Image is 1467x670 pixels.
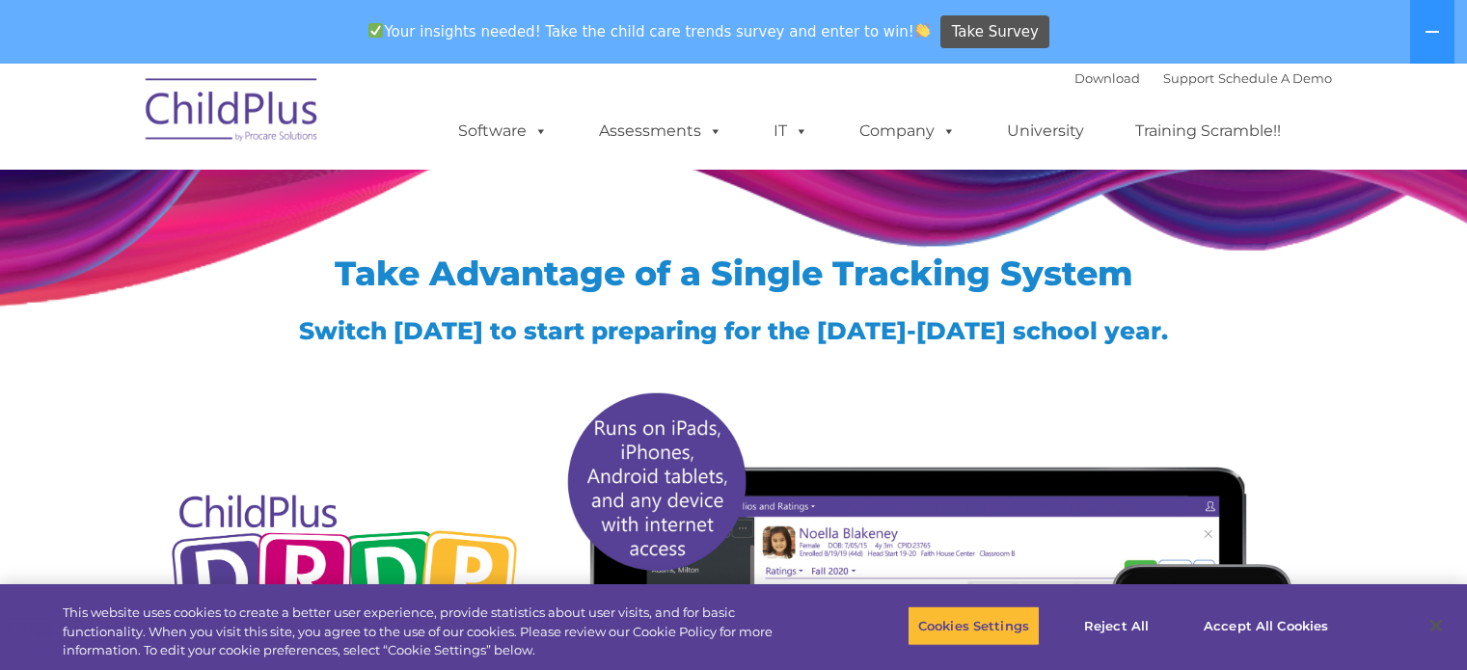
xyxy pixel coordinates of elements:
[580,112,742,150] a: Assessments
[1193,605,1339,646] button: Accept All Cookies
[368,23,383,38] img: ✅
[1415,604,1457,647] button: Close
[1056,605,1177,646] button: Reject All
[1163,70,1214,86] a: Support
[1074,70,1140,86] a: Download
[1218,70,1332,86] a: Schedule A Demo
[136,65,329,161] img: ChildPlus by Procare Solutions
[1116,112,1300,150] a: Training Scramble!!
[908,605,1040,646] button: Cookies Settings
[915,23,930,38] img: 👏
[1074,70,1332,86] font: |
[439,112,567,150] a: Software
[63,603,807,660] div: This website uses cookies to create a better user experience, provide statistics about user visit...
[335,253,1133,294] span: Take Advantage of a Single Tracking System
[840,112,975,150] a: Company
[361,13,938,50] span: Your insights needed! Take the child care trends survey and enter to win!
[754,112,828,150] a: IT
[940,15,1049,49] a: Take Survey
[988,112,1103,150] a: University
[299,316,1168,345] span: Switch [DATE] to start preparing for the [DATE]-[DATE] school year.
[952,15,1039,49] span: Take Survey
